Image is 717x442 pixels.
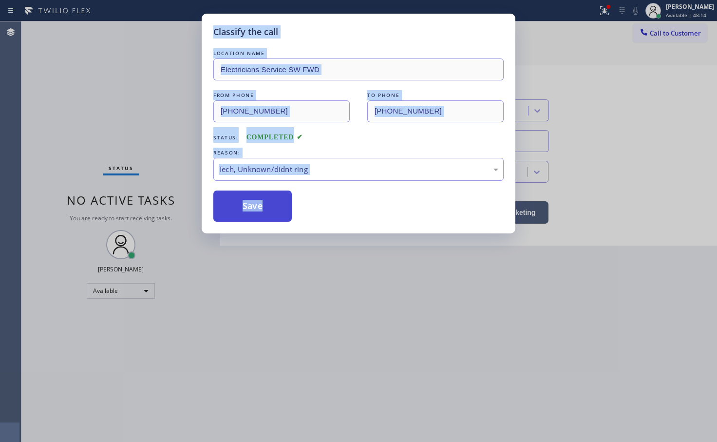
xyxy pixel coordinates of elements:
[219,164,498,175] div: Tech, Unknown/didnt ring
[213,90,350,100] div: FROM PHONE
[213,25,278,38] h5: Classify the call
[213,48,504,58] div: LOCATION NAME
[213,191,292,222] button: Save
[213,100,350,122] input: From phone
[246,134,303,141] span: COMPLETED
[367,90,504,100] div: TO PHONE
[213,148,504,158] div: REASON:
[213,134,239,141] span: Status:
[367,100,504,122] input: To phone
